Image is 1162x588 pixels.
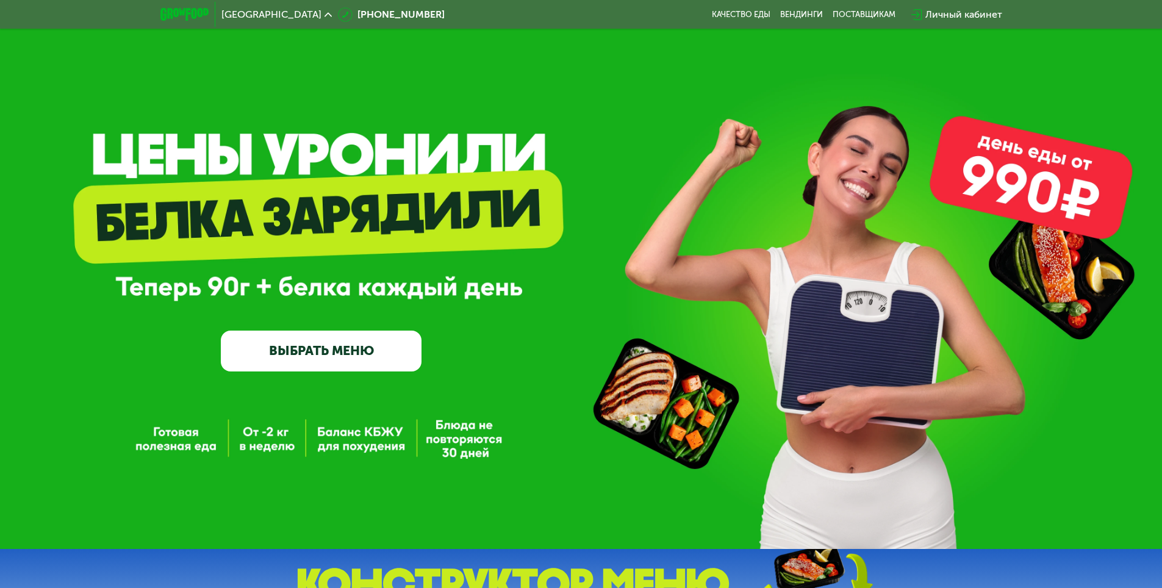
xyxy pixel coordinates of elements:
a: ВЫБРАТЬ МЕНЮ [221,331,421,371]
a: Вендинги [780,10,823,20]
div: поставщикам [833,10,895,20]
a: Качество еды [712,10,770,20]
a: [PHONE_NUMBER] [338,7,445,22]
div: Личный кабинет [925,7,1002,22]
span: [GEOGRAPHIC_DATA] [221,10,321,20]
